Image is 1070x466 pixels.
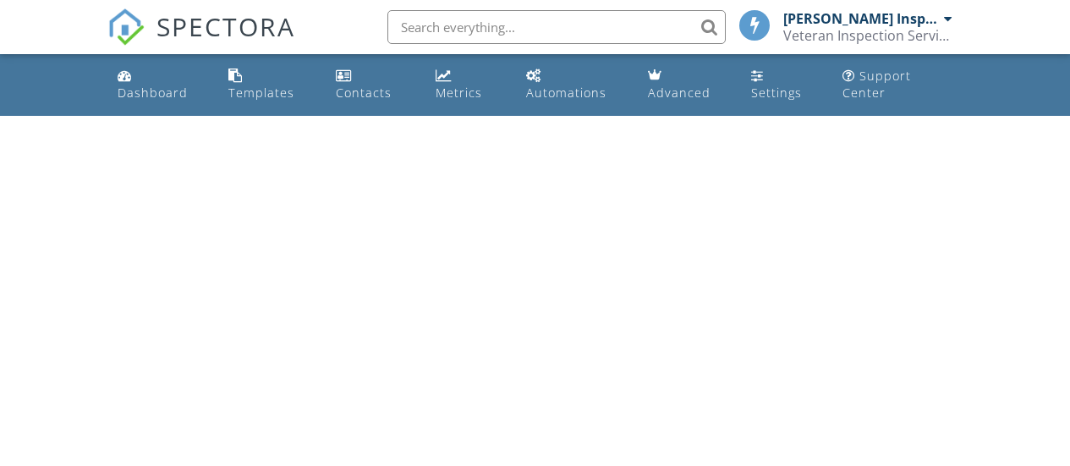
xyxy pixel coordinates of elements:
div: Veteran Inspection Services [783,27,952,44]
a: Automations (Basic) [519,61,628,109]
div: Contacts [336,85,392,101]
a: Dashboard [111,61,209,109]
a: Contacts [329,61,414,109]
a: Settings [744,61,822,109]
div: Settings [751,85,802,101]
div: Support Center [842,68,911,101]
div: Automations [526,85,606,101]
a: Support Center [836,61,959,109]
div: [PERSON_NAME] Inspector License #39707, Termite License #051294 [783,10,940,27]
div: Dashboard [118,85,188,101]
a: Templates [222,61,316,109]
a: Metrics [429,61,506,109]
div: Advanced [648,85,711,101]
a: SPECTORA [107,23,295,58]
div: Templates [228,85,294,101]
div: Metrics [436,85,482,101]
img: The Best Home Inspection Software - Spectora [107,8,145,46]
span: SPECTORA [156,8,295,44]
input: Search everything... [387,10,726,44]
a: Advanced [641,61,731,109]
